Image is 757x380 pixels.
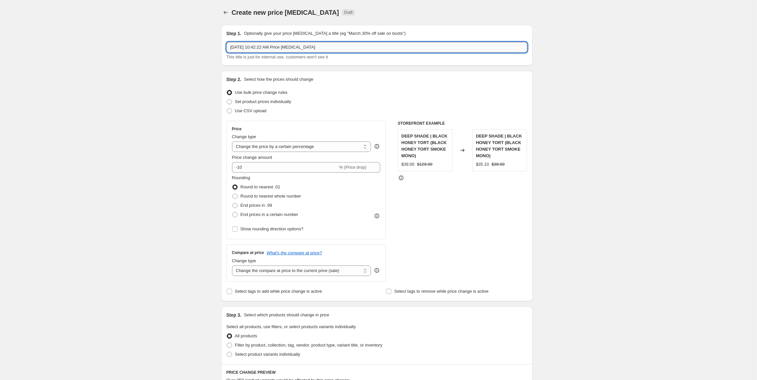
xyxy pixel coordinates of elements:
span: Set product prices individually [235,99,291,104]
span: Use CSV upload [235,108,266,113]
strike: $39.00 [492,161,505,168]
span: All products [235,333,257,338]
div: help [374,267,380,274]
button: Price change jobs [221,8,230,17]
span: Use bulk price change rules [235,90,287,95]
span: Price change amount [232,155,272,160]
span: End prices in a certain number [241,212,298,217]
span: Select product variants individually [235,352,300,357]
div: help [374,143,380,150]
h3: Compare at price [232,250,264,255]
button: What's the compare at price? [267,250,322,255]
span: Change type [232,134,256,139]
span: Select all products, use filters, or select products variants individually [226,324,356,329]
span: Round to nearest .01 [241,184,280,189]
span: Select tags to remove while price change is active [394,289,489,294]
span: Round to nearest whole number [241,194,301,199]
h2: Step 3. [226,312,242,318]
div: $35.10 [476,161,489,168]
span: DEEP SHADE | BLACK HONEY TORT (BLACK HONEY TORT SMOKE MONO) [476,134,522,158]
span: End prices in .99 [241,203,272,208]
span: DEEP SHADE | BLACK HONEY TORT (BLACK HONEY TORT SMOKE MONO) [401,134,448,158]
span: Draft [344,10,353,15]
h6: STOREFRONT EXAMPLE [398,121,527,126]
span: Rounding [232,175,250,180]
span: Create new price [MEDICAL_DATA] [232,9,339,16]
p: Select how the prices should change [244,76,313,83]
h2: Step 2. [226,76,242,83]
div: $39.00 [401,161,415,168]
h3: Price [232,126,242,132]
strike: $129.00 [417,161,433,168]
span: % (Price drop) [339,165,366,170]
p: Select which products should change in price [244,312,329,318]
span: Select tags to add while price change is active [235,289,322,294]
input: 30% off holiday sale [226,42,527,53]
span: This title is just for internal use, customers won't see it [226,54,328,59]
h2: Step 1. [226,30,242,37]
input: -15 [232,162,338,173]
p: Optionally give your price [MEDICAL_DATA] a title (eg "March 30% off sale on boots") [244,30,405,37]
span: Filter by product, collection, tag, vendor, product type, variant title, or inventory [235,343,382,348]
span: Show rounding direction options? [241,226,303,231]
span: Change type [232,258,256,263]
h6: PRICE CHANGE PREVIEW [226,370,527,375]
